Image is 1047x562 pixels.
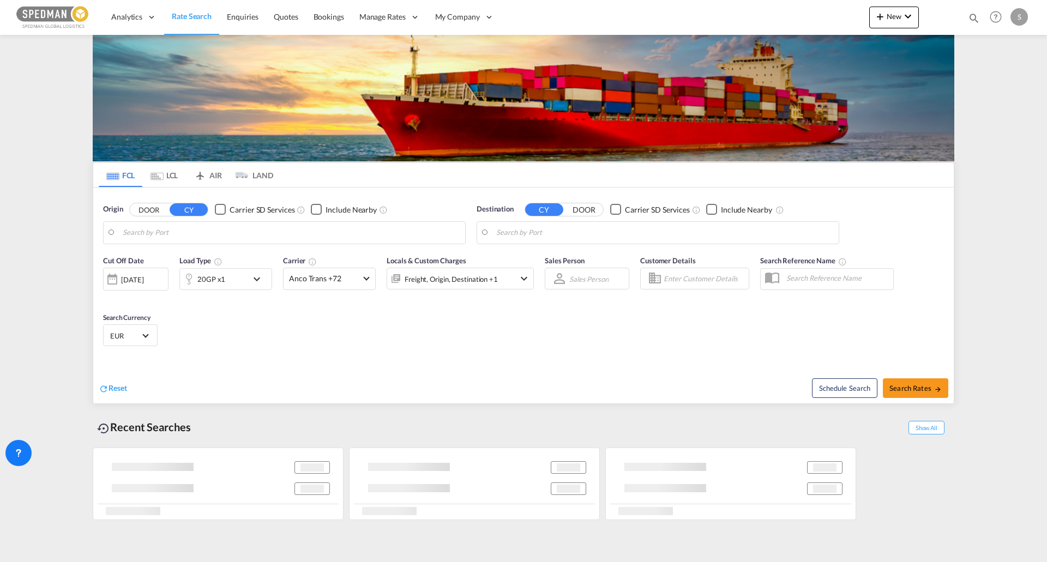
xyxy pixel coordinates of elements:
span: Destination [477,204,514,215]
md-checkbox: Checkbox No Ink [215,204,294,215]
div: S [1010,8,1028,26]
md-select: Select Currency: € EUREuro [109,328,152,343]
div: Freight Origin Destination Factory Stuffingicon-chevron-down [387,268,534,289]
span: Customer Details [640,256,695,265]
span: Load Type [179,256,222,265]
div: [DATE] [121,275,143,285]
md-checkbox: Checkbox No Ink [610,204,690,215]
span: Enquiries [227,12,258,21]
div: Include Nearby [326,204,377,215]
div: 20GP x1icon-chevron-down [179,268,272,290]
button: icon-plus 400-fgNewicon-chevron-down [869,7,919,28]
md-icon: icon-backup-restore [97,422,110,435]
md-icon: icon-information-outline [214,257,222,266]
div: Recent Searches [93,415,195,439]
input: Enter Customer Details [664,270,745,287]
md-icon: icon-magnify [968,12,980,24]
span: Manage Rates [359,11,406,22]
md-icon: Unchecked: Ignores neighbouring ports when fetching rates.Checked : Includes neighbouring ports w... [379,206,388,214]
md-icon: Unchecked: Ignores neighbouring ports when fetching rates.Checked : Includes neighbouring ports w... [775,206,784,214]
span: EUR [110,331,141,341]
span: New [874,12,914,21]
img: c12ca350ff1b11efb6b291369744d907.png [16,5,90,29]
div: Carrier SD Services [625,204,690,215]
md-icon: Unchecked: Search for CY (Container Yard) services for all selected carriers.Checked : Search for... [692,206,701,214]
button: Note: By default Schedule search will only considerorigin ports, destination ports and cut off da... [812,378,877,398]
md-checkbox: Checkbox No Ink [706,204,772,215]
span: My Company [435,11,480,22]
input: Search Reference Name [781,270,893,286]
div: 20GP x1 [197,271,225,287]
img: LCL+%26+FCL+BACKGROUND.png [93,35,954,161]
md-tab-item: LAND [230,163,273,187]
span: Quotes [274,12,298,21]
span: Carrier [283,256,317,265]
md-tab-item: FCL [99,163,142,187]
md-tab-item: AIR [186,163,230,187]
div: Origin DOOR CY Checkbox No InkUnchecked: Search for CY (Container Yard) services for all selected... [93,188,954,403]
span: Sales Person [545,256,585,265]
span: Search Rates [889,384,942,392]
div: icon-refreshReset [99,383,127,395]
md-icon: icon-refresh [99,384,109,394]
md-icon: Unchecked: Search for CY (Container Yard) services for all selected carriers.Checked : Search for... [297,206,305,214]
md-icon: icon-chevron-down [250,273,269,286]
span: Cut Off Date [103,256,144,265]
div: Carrier SD Services [230,204,294,215]
input: Search by Port [123,225,460,241]
span: Help [986,8,1005,26]
md-icon: icon-plus 400-fg [874,10,887,23]
span: Rate Search [172,11,212,21]
button: Search Ratesicon-arrow-right [883,378,948,398]
span: Search Reference Name [760,256,847,265]
md-pagination-wrapper: Use the left and right arrow keys to navigate between tabs [99,163,273,187]
md-icon: Your search will be saved by the below given name [838,257,847,266]
span: Locals & Custom Charges [387,256,466,265]
md-icon: icon-chevron-down [901,10,914,23]
md-icon: The selected Trucker/Carrierwill be displayed in the rate results If the rates are from another f... [308,257,317,266]
md-icon: icon-arrow-right [934,385,942,393]
div: [DATE] [103,268,169,291]
md-checkbox: Checkbox No Ink [311,204,377,215]
div: Freight Origin Destination Factory Stuffing [405,271,498,287]
md-icon: icon-chevron-down [518,272,531,285]
span: Reset [109,383,127,392]
button: CY [170,203,208,216]
md-icon: icon-airplane [194,169,207,177]
md-datepicker: Select [103,289,111,304]
span: Search Currency [103,313,151,322]
span: Show All [908,421,944,434]
span: Anco Trans +72 [289,273,360,284]
md-tab-item: LCL [142,163,186,187]
button: DOOR [130,203,168,216]
button: DOOR [565,203,603,216]
button: CY [525,203,563,216]
div: icon-magnify [968,12,980,28]
div: Include Nearby [721,204,772,215]
span: Bookings [314,12,344,21]
span: Origin [103,204,123,215]
md-select: Sales Person [568,271,610,287]
input: Search by Port [496,225,833,241]
span: Analytics [111,11,142,22]
div: Help [986,8,1010,27]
